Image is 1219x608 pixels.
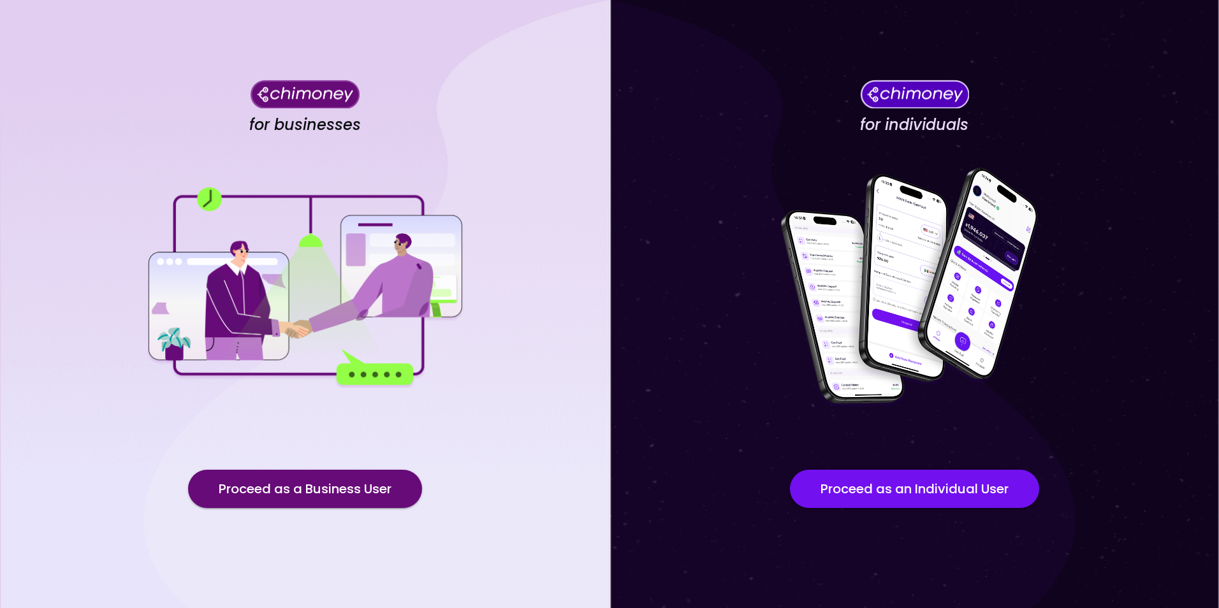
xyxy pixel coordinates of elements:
[251,80,360,108] img: Chimoney for businesses
[790,470,1039,508] button: Proceed as an Individual User
[860,115,968,134] h4: for individuals
[188,470,422,508] button: Proceed as a Business User
[145,187,464,388] img: for businesses
[755,161,1074,416] img: for individuals
[860,80,969,108] img: Chimoney for individuals
[249,115,361,134] h4: for businesses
